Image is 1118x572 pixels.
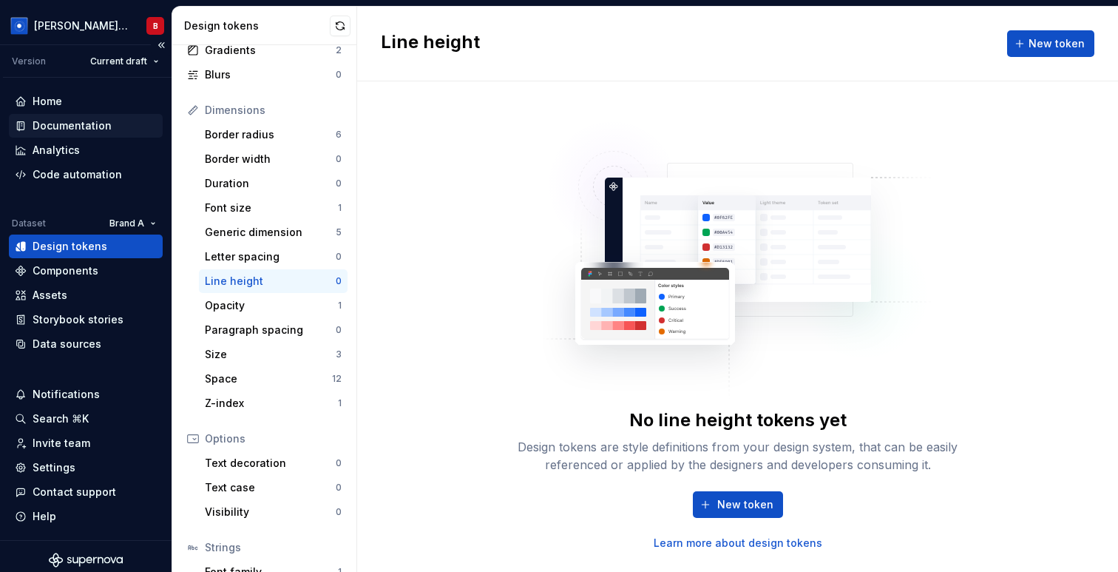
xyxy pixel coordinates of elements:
a: Analytics [9,138,163,162]
div: Duration [205,176,336,191]
div: B [153,20,158,32]
button: [PERSON_NAME] Design SystemB [3,10,169,41]
div: Contact support [33,485,116,499]
a: Design tokens [9,235,163,258]
div: Visibility [205,505,336,519]
div: Border radius [205,127,336,142]
button: Brand A [103,213,163,234]
div: Opacity [205,298,338,313]
a: Generic dimension5 [199,221,348,244]
div: Data sources [33,337,101,351]
h2: Line height [381,30,480,57]
div: Home [33,94,62,109]
a: Paragraph spacing0 [199,318,348,342]
div: Assets [33,288,67,303]
a: Assets [9,283,163,307]
a: Font size1 [199,196,348,220]
div: 3 [336,349,342,360]
div: Code automation [33,167,122,182]
span: New token [1029,36,1085,51]
button: Notifications [9,383,163,406]
div: Dataset [12,218,46,229]
button: Current draft [84,51,166,72]
div: Generic dimension [205,225,336,240]
button: New token [1007,30,1094,57]
a: Size3 [199,343,348,366]
div: Text case [205,480,336,495]
div: 0 [336,482,342,494]
a: Home [9,90,163,113]
div: Components [33,263,98,278]
div: Letter spacing [205,249,336,264]
div: 0 [336,324,342,336]
a: Components [9,259,163,283]
div: 0 [336,178,342,189]
div: Size [205,347,336,362]
a: Blurs0 [181,63,348,87]
div: 0 [336,251,342,263]
div: Gradients [205,43,336,58]
a: Storybook stories [9,308,163,332]
div: 1 [338,397,342,409]
div: 0 [336,153,342,165]
img: 049812b6-2877-400d-9dc9-987621144c16.png [10,17,28,35]
span: Current draft [90,55,147,67]
button: Search ⌘K [9,407,163,431]
a: Z-index1 [199,391,348,415]
div: Border width [205,152,336,166]
a: Border width0 [199,147,348,171]
div: Storybook stories [33,312,123,327]
div: Notifications [33,387,100,402]
button: New token [693,491,783,518]
div: 0 [336,275,342,287]
span: New token [717,497,773,512]
div: Text decoration [205,456,336,471]
div: Line height [205,274,336,289]
a: Text decoration0 [199,451,348,475]
div: 0 [336,506,342,518]
div: 0 [336,69,342,81]
a: Learn more about design tokens [654,536,822,551]
a: Settings [9,456,163,480]
a: Documentation [9,114,163,138]
div: Design tokens [33,239,107,254]
div: 0 [336,457,342,469]
a: Border radius6 [199,123,348,147]
div: [PERSON_NAME] Design System [34,18,129,33]
a: Letter spacing0 [199,245,348,269]
div: Version [12,55,46,67]
div: Design tokens [184,18,330,33]
div: 2 [336,44,342,56]
button: Help [9,505,163,528]
a: Space12 [199,367,348,391]
div: Invite team [33,436,90,451]
div: Paragraph spacing [205,323,336,337]
div: Z-index [205,396,338,411]
a: Data sources [9,332,163,356]
div: Design tokens are style definitions from your design system, that can be easily referenced or app... [501,438,975,474]
button: Contact support [9,480,163,504]
div: Blurs [205,67,336,82]
a: Visibility0 [199,500,348,524]
div: Search ⌘K [33,411,89,426]
a: Invite team [9,431,163,455]
div: Space [205,371,332,386]
div: 6 [336,129,342,141]
a: Opacity1 [199,294,348,317]
svg: Supernova Logo [49,553,123,568]
button: Collapse sidebar [151,35,172,55]
a: Code automation [9,163,163,186]
div: Help [33,509,56,524]
div: Settings [33,460,75,475]
a: Text case0 [199,476,348,499]
div: 1 [338,300,342,312]
a: Line height0 [199,269,348,293]
div: Documentation [33,118,112,133]
span: Brand A [109,218,144,229]
div: Analytics [33,143,80,158]
div: No line height tokens yet [629,408,847,432]
div: 5 [336,226,342,238]
div: 12 [332,373,342,385]
div: Dimensions [205,103,342,118]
